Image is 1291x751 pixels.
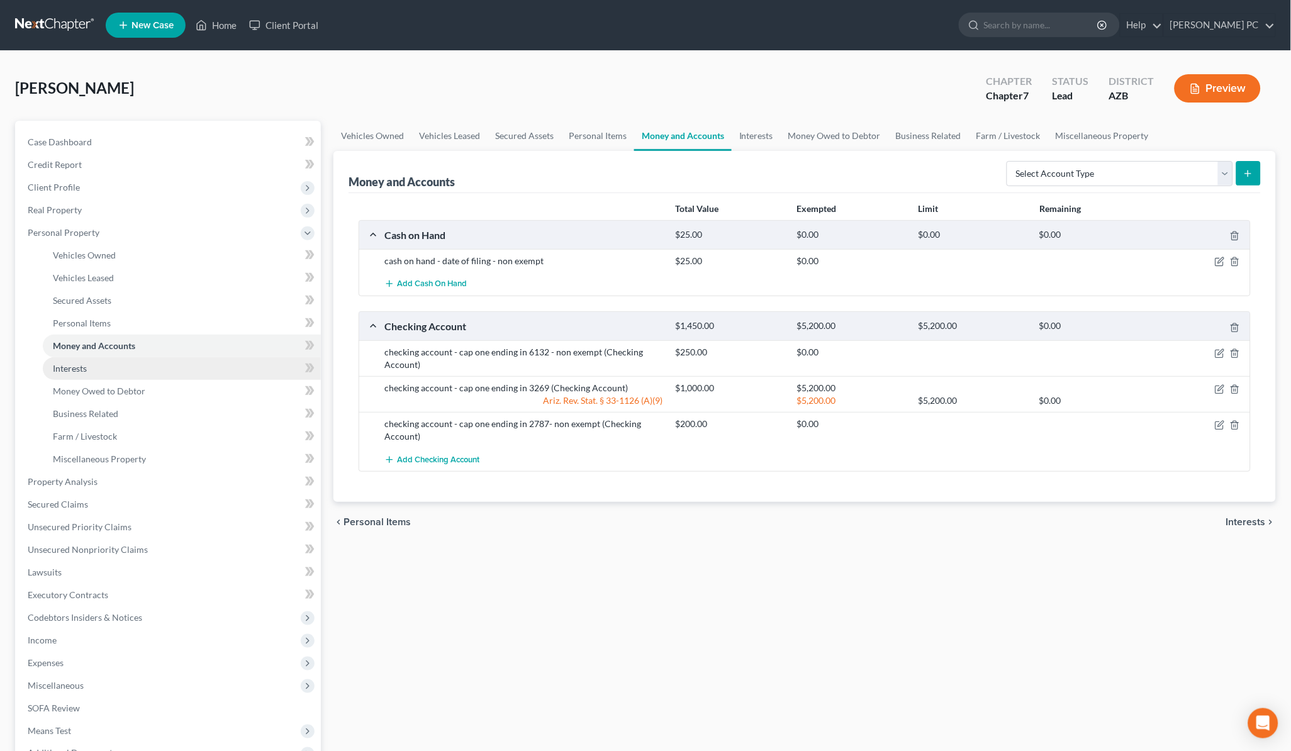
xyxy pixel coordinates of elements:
a: Interests [732,121,781,151]
div: Open Intercom Messenger [1248,708,1278,738]
span: Executory Contracts [28,589,108,600]
span: [PERSON_NAME] [15,79,134,97]
span: 7 [1023,89,1029,101]
span: Credit Report [28,159,82,170]
a: Interests [43,357,321,380]
div: $0.00 [790,255,912,267]
div: $0.00 [790,346,912,359]
span: Vehicles Leased [53,272,114,283]
input: Search by name... [984,13,1099,36]
a: Case Dashboard [18,131,321,153]
span: Add Checking Account [397,455,479,465]
span: SOFA Review [28,703,80,713]
span: Unsecured Priority Claims [28,521,131,532]
div: $0.00 [790,229,912,241]
a: Property Analysis [18,470,321,493]
a: Money Owed to Debtor [43,380,321,403]
div: $5,200.00 [790,382,912,394]
a: Credit Report [18,153,321,176]
button: chevron_left Personal Items [333,517,411,527]
a: Farm / Livestock [969,121,1048,151]
div: cash on hand - date of filing - non exempt [378,255,669,267]
div: $0.00 [912,229,1033,241]
span: Farm / Livestock [53,431,117,442]
span: Case Dashboard [28,136,92,147]
div: Chapter [986,89,1032,103]
a: Secured Assets [43,289,321,312]
div: $200.00 [669,418,791,430]
a: Money and Accounts [43,335,321,357]
button: Add Cash on Hand [384,272,467,296]
div: $5,200.00 [790,394,912,407]
span: Client Profile [28,182,80,192]
div: $0.00 [1033,320,1154,332]
span: Secured Assets [53,295,111,306]
a: Help [1121,14,1163,36]
div: checking account - cap one ending in 2787- non exempt (Checking Account) [378,418,669,443]
span: Interests [53,363,87,374]
a: Secured Assets [488,121,561,151]
span: Personal Items [53,318,111,328]
strong: Remaining [1039,203,1081,214]
a: Business Related [43,403,321,425]
span: Interests [1226,517,1266,527]
div: $5,200.00 [912,320,1033,332]
div: $25.00 [669,229,791,241]
a: [PERSON_NAME] PC [1164,14,1275,36]
div: Money and Accounts [349,174,455,189]
a: Secured Claims [18,493,321,516]
a: Vehicles Owned [43,244,321,267]
button: Interests chevron_right [1226,517,1276,527]
div: Ariz. Rev. Stat. § 33-1126 (A)(9) [378,394,669,407]
div: Status [1052,74,1089,89]
a: Money Owed to Debtor [781,121,888,151]
a: SOFA Review [18,697,321,720]
div: Lead [1052,89,1089,103]
span: Codebtors Insiders & Notices [28,612,142,623]
span: Income [28,635,57,645]
a: Personal Items [561,121,634,151]
div: Cash on Hand [378,228,669,242]
div: $250.00 [669,346,791,359]
div: $5,200.00 [790,320,912,332]
div: District [1109,74,1154,89]
strong: Exempted [796,203,836,214]
span: Money Owed to Debtor [53,386,145,396]
button: Add Checking Account [384,448,479,471]
div: $0.00 [790,418,912,430]
span: Miscellaneous [28,680,84,691]
a: Personal Items [43,312,321,335]
a: Home [189,14,243,36]
a: Miscellaneous Property [1048,121,1156,151]
a: Money and Accounts [634,121,732,151]
div: Chapter [986,74,1032,89]
span: Property Analysis [28,476,98,487]
a: Vehicles Owned [333,121,411,151]
a: Farm / Livestock [43,425,321,448]
div: $0.00 [1033,229,1154,241]
i: chevron_left [333,517,344,527]
span: Expenses [28,657,64,668]
span: Business Related [53,408,118,419]
div: $0.00 [1033,394,1154,407]
div: checking account - cap one ending in 6132 - non exempt (Checking Account) [378,346,669,371]
span: Personal Property [28,227,99,238]
button: Preview [1175,74,1261,103]
span: Money and Accounts [53,340,135,351]
span: Secured Claims [28,499,88,509]
span: Miscellaneous Property [53,453,146,464]
span: Personal Items [344,517,411,527]
span: Lawsuits [28,567,62,577]
span: Unsecured Nonpriority Claims [28,544,148,555]
a: Lawsuits [18,561,321,584]
span: Real Property [28,204,82,215]
a: Unsecured Priority Claims [18,516,321,538]
strong: Limit [918,203,938,214]
div: checking account - cap one ending in 3269 (Checking Account) [378,382,669,394]
strong: Total Value [675,203,718,214]
span: Means Test [28,725,71,736]
span: New Case [131,21,174,30]
div: $5,200.00 [912,394,1033,407]
a: Vehicles Leased [411,121,488,151]
a: Business Related [888,121,969,151]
